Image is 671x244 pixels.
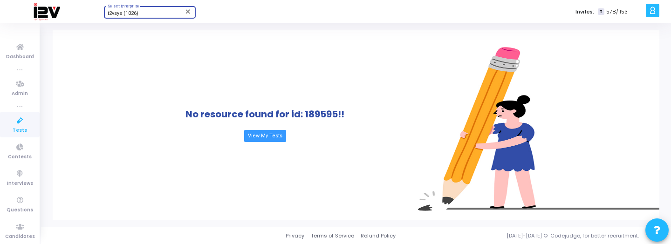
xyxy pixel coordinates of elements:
h1: No resource found for id: 189595!! [185,108,344,120]
a: Privacy [286,232,304,240]
a: View My Tests [244,130,286,142]
span: Dashboard [6,53,34,61]
div: [DATE]-[DATE] © Codejudge, for better recruitment. [396,232,659,240]
span: 578/1153 [606,8,628,16]
label: Invites: [575,8,594,16]
a: Refund Policy [361,232,396,240]
span: Candidates [5,233,35,241]
span: Questions [7,206,33,214]
img: logo [33,2,60,21]
span: Tests [13,127,27,135]
span: Interviews [7,180,33,188]
span: Admin [12,90,28,98]
span: Contests [8,153,32,161]
span: T [598,8,604,15]
mat-icon: Clear [185,8,192,15]
span: i2vsys (1026) [108,10,138,16]
a: Terms of Service [311,232,354,240]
